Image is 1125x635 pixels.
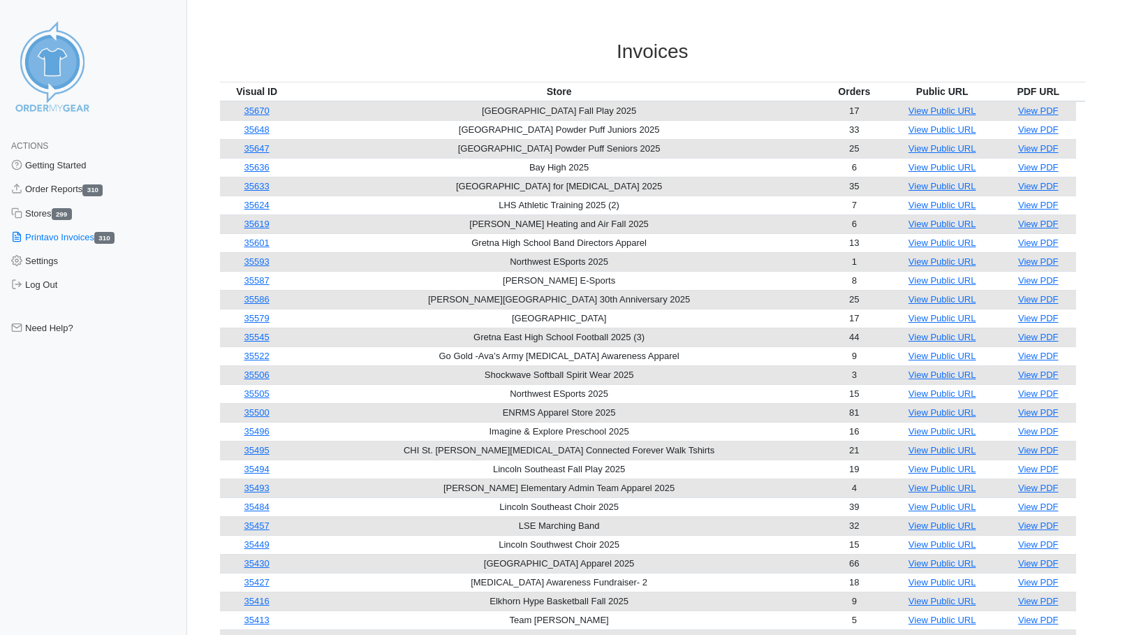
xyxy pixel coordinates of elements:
[294,271,825,290] td: [PERSON_NAME] E-Sports
[1018,105,1059,116] a: View PDF
[909,105,976,116] a: View Public URL
[244,596,270,606] a: 35416
[824,252,884,271] td: 1
[244,200,270,210] a: 35624
[1018,426,1059,437] a: View PDF
[1018,200,1059,210] a: View PDF
[909,200,976,210] a: View Public URL
[824,158,884,177] td: 6
[909,577,976,587] a: View Public URL
[244,256,270,267] a: 35593
[294,479,825,497] td: [PERSON_NAME] Elementary Admin Team Apparel 2025
[824,214,884,233] td: 6
[909,370,976,380] a: View Public URL
[909,445,976,455] a: View Public URL
[824,479,884,497] td: 4
[824,516,884,535] td: 32
[909,558,976,569] a: View Public URL
[1018,502,1059,512] a: View PDF
[244,162,270,173] a: 35636
[1018,483,1059,493] a: View PDF
[294,290,825,309] td: [PERSON_NAME][GEOGRAPHIC_DATA] 30th Anniversary 2025
[294,516,825,535] td: LSE Marching Band
[824,573,884,592] td: 18
[1000,82,1076,101] th: PDF URL
[824,196,884,214] td: 7
[244,105,270,116] a: 35670
[824,101,884,121] td: 17
[244,275,270,286] a: 35587
[824,592,884,611] td: 9
[1018,596,1059,606] a: View PDF
[824,403,884,422] td: 81
[909,143,976,154] a: View Public URL
[294,139,825,158] td: [GEOGRAPHIC_DATA] Powder Puff Seniors 2025
[824,497,884,516] td: 39
[909,615,976,625] a: View Public URL
[909,351,976,361] a: View Public URL
[244,370,270,380] a: 35506
[1018,238,1059,248] a: View PDF
[294,384,825,403] td: Northwest ESports 2025
[824,120,884,139] td: 33
[824,328,884,346] td: 44
[909,275,976,286] a: View Public URL
[1018,520,1059,531] a: View PDF
[294,82,825,101] th: Store
[52,208,72,220] span: 299
[1018,558,1059,569] a: View PDF
[244,445,270,455] a: 35495
[220,82,294,101] th: Visual ID
[220,40,1086,64] h3: Invoices
[824,346,884,365] td: 9
[244,407,270,418] a: 35500
[824,460,884,479] td: 19
[1018,313,1059,323] a: View PDF
[1018,124,1059,135] a: View PDF
[294,309,825,328] td: [GEOGRAPHIC_DATA]
[244,464,270,474] a: 35494
[244,143,270,154] a: 35647
[244,577,270,587] a: 35427
[94,232,115,244] span: 310
[244,219,270,229] a: 35619
[82,184,103,196] span: 310
[294,554,825,573] td: [GEOGRAPHIC_DATA] Apparel 2025
[909,162,976,173] a: View Public URL
[294,177,825,196] td: [GEOGRAPHIC_DATA] for [MEDICAL_DATA] 2025
[909,539,976,550] a: View Public URL
[294,346,825,365] td: Go Gold -Ava’s Army [MEDICAL_DATA] Awareness Apparel
[11,141,48,151] span: Actions
[294,497,825,516] td: Lincoln Southeast Choir 2025
[294,403,825,422] td: ENRMS Apparel Store 2025
[244,294,270,305] a: 35586
[909,464,976,474] a: View Public URL
[244,558,270,569] a: 35430
[294,573,825,592] td: [MEDICAL_DATA] Awareness Fundraiser- 2
[244,238,270,248] a: 35601
[909,181,976,191] a: View Public URL
[824,290,884,309] td: 25
[244,426,270,437] a: 35496
[824,309,884,328] td: 17
[1018,332,1059,342] a: View PDF
[244,124,270,135] a: 35648
[244,502,270,512] a: 35484
[1018,162,1059,173] a: View PDF
[824,422,884,441] td: 16
[909,483,976,493] a: View Public URL
[244,539,270,550] a: 35449
[294,252,825,271] td: Northwest ESports 2025
[909,596,976,606] a: View Public URL
[294,535,825,554] td: Lincoln Southwest Choir 2025
[824,441,884,460] td: 21
[909,407,976,418] a: View Public URL
[294,460,825,479] td: Lincoln Southeast Fall Play 2025
[1018,388,1059,399] a: View PDF
[294,120,825,139] td: [GEOGRAPHIC_DATA] Powder Puff Juniors 2025
[824,233,884,252] td: 13
[909,238,976,248] a: View Public URL
[909,502,976,512] a: View Public URL
[909,256,976,267] a: View Public URL
[294,214,825,233] td: [PERSON_NAME] Heating and Air Fall 2025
